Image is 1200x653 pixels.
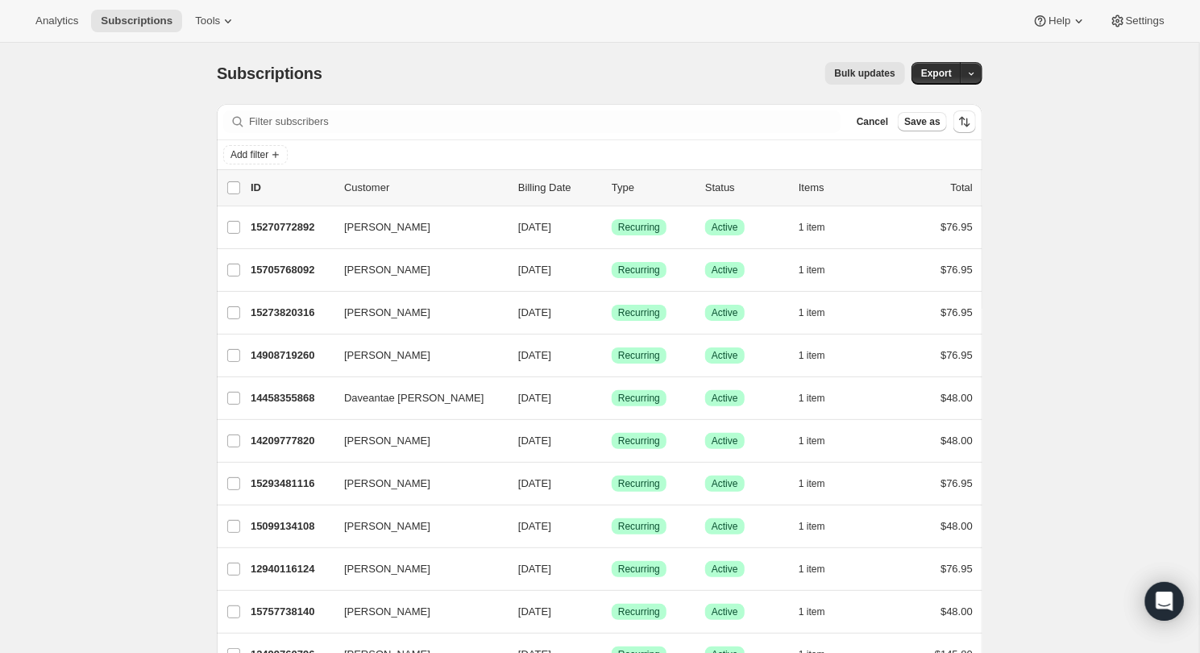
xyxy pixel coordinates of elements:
[825,62,905,85] button: Bulk updates
[251,472,973,495] div: 15293481116[PERSON_NAME][DATE]SuccessRecurringSuccessActive1 item$76.95
[712,264,738,277] span: Active
[101,15,172,27] span: Subscriptions
[618,520,660,533] span: Recurring
[334,599,496,625] button: [PERSON_NAME]
[344,180,505,196] p: Customer
[799,349,825,362] span: 1 item
[344,561,430,577] span: [PERSON_NAME]
[799,264,825,277] span: 1 item
[940,349,973,361] span: $76.95
[940,477,973,489] span: $76.95
[1126,15,1165,27] span: Settings
[251,180,331,196] p: ID
[712,349,738,362] span: Active
[344,433,430,449] span: [PERSON_NAME]
[712,477,738,490] span: Active
[850,112,895,131] button: Cancel
[911,62,961,85] button: Export
[799,216,843,239] button: 1 item
[334,471,496,497] button: [PERSON_NAME]
[799,472,843,495] button: 1 item
[799,221,825,234] span: 1 item
[712,605,738,618] span: Active
[618,392,660,405] span: Recurring
[518,392,551,404] span: [DATE]
[712,306,738,319] span: Active
[518,520,551,532] span: [DATE]
[799,477,825,490] span: 1 item
[705,180,786,196] p: Status
[898,112,947,131] button: Save as
[612,180,692,196] div: Type
[251,216,973,239] div: 15270772892[PERSON_NAME][DATE]SuccessRecurringSuccessActive1 item$76.95
[344,604,430,620] span: [PERSON_NAME]
[712,221,738,234] span: Active
[618,349,660,362] span: Recurring
[334,257,496,283] button: [PERSON_NAME]
[618,477,660,490] span: Recurring
[251,180,973,196] div: IDCustomerBilling DateTypeStatusItemsTotal
[35,15,78,27] span: Analytics
[799,515,843,538] button: 1 item
[249,110,841,133] input: Filter subscribers
[344,219,430,235] span: [PERSON_NAME]
[857,115,888,128] span: Cancel
[940,221,973,233] span: $76.95
[953,110,976,133] button: Sort the results
[251,302,973,324] div: 15273820316[PERSON_NAME][DATE]SuccessRecurringSuccessActive1 item$76.95
[618,605,660,618] span: Recurring
[618,264,660,277] span: Recurring
[26,10,88,32] button: Analytics
[799,344,843,367] button: 1 item
[334,214,496,240] button: [PERSON_NAME]
[251,601,973,623] div: 15757738140[PERSON_NAME][DATE]SuccessRecurringSuccessActive1 item$48.00
[334,385,496,411] button: Daveantae [PERSON_NAME]
[799,302,843,324] button: 1 item
[921,67,952,80] span: Export
[618,563,660,576] span: Recurring
[518,563,551,575] span: [DATE]
[799,563,825,576] span: 1 item
[251,387,973,410] div: 14458355868Daveantae [PERSON_NAME][DATE]SuccessRecurringSuccessActive1 item$48.00
[518,180,599,196] p: Billing Date
[904,115,940,128] span: Save as
[518,221,551,233] span: [DATE]
[1145,582,1184,621] div: Open Intercom Messenger
[251,305,331,321] p: 15273820316
[344,305,430,321] span: [PERSON_NAME]
[344,390,484,406] span: Daveantae [PERSON_NAME]
[251,515,973,538] div: 15099134108[PERSON_NAME][DATE]SuccessRecurringSuccessActive1 item$48.00
[251,344,973,367] div: 14908719260[PERSON_NAME][DATE]SuccessRecurringSuccessActive1 item$76.95
[251,476,331,492] p: 15293481116
[1023,10,1096,32] button: Help
[518,477,551,489] span: [DATE]
[940,264,973,276] span: $76.95
[799,392,825,405] span: 1 item
[799,180,879,196] div: Items
[712,520,738,533] span: Active
[799,387,843,410] button: 1 item
[799,558,843,580] button: 1 item
[618,435,660,447] span: Recurring
[799,430,843,452] button: 1 item
[251,558,973,580] div: 12940116124[PERSON_NAME][DATE]SuccessRecurringSuccessActive1 item$76.95
[799,259,843,281] button: 1 item
[251,390,331,406] p: 14458355868
[334,556,496,582] button: [PERSON_NAME]
[344,347,430,364] span: [PERSON_NAME]
[940,520,973,532] span: $48.00
[799,605,825,618] span: 1 item
[940,435,973,447] span: $48.00
[799,435,825,447] span: 1 item
[251,561,331,577] p: 12940116124
[940,306,973,318] span: $76.95
[518,264,551,276] span: [DATE]
[344,262,430,278] span: [PERSON_NAME]
[334,343,496,368] button: [PERSON_NAME]
[518,605,551,618] span: [DATE]
[518,306,551,318] span: [DATE]
[185,10,246,32] button: Tools
[940,605,973,618] span: $48.00
[223,145,288,164] button: Add filter
[251,259,973,281] div: 15705768092[PERSON_NAME][DATE]SuccessRecurringSuccessActive1 item$76.95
